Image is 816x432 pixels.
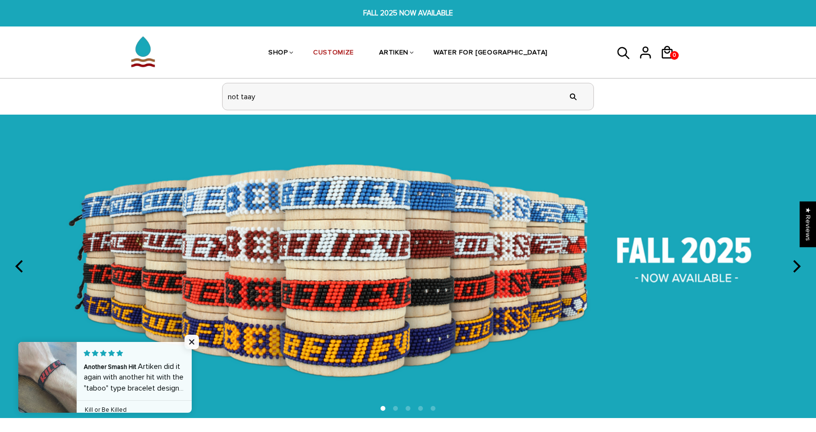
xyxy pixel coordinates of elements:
[660,63,682,64] a: 0
[671,49,678,62] span: 0
[785,256,806,277] button: next
[223,83,593,110] input: header search
[564,79,583,115] input: Search
[379,28,408,79] a: ARTIKEN
[434,28,548,79] a: WATER FOR [GEOGRAPHIC_DATA]
[268,28,288,79] a: SHOP
[313,28,354,79] a: CUSTOMIZE
[184,335,199,349] span: Close popup widget
[10,256,31,277] button: previous
[250,8,566,19] span: FALL 2025 NOW AVAILABLE
[800,201,816,247] div: Click to open Judge.me floating reviews tab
